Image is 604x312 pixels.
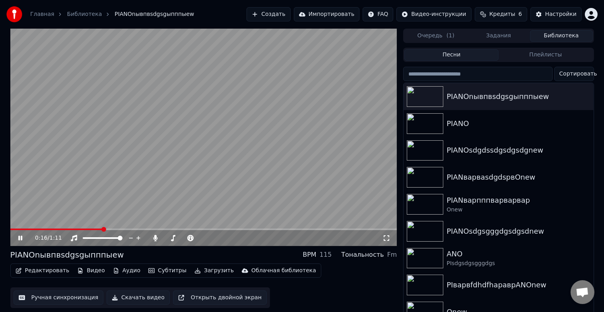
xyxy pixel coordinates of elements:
span: Кредиты [489,10,515,18]
div: PIANOnывпвsdgsgыпппыew [447,91,590,102]
button: Очередь [404,30,467,42]
button: Создать [247,7,290,21]
div: BPM [303,250,316,260]
button: Настройки [530,7,582,21]
nav: breadcrumb [30,10,194,18]
span: PIANOnывпвsdgsgыпппыew [115,10,194,18]
a: Главная [30,10,54,18]
div: Тональность [341,250,384,260]
div: PIANOsdgdssdgsdgsdgnew [447,145,590,156]
div: PIварвfdhdfhараврANOnew [447,279,590,291]
button: Видео-инструкции [396,7,471,21]
div: 115 [320,250,332,260]
div: Fm [387,250,397,260]
span: 1:11 [49,234,62,242]
div: Настройки [545,10,577,18]
button: Загрузить [191,265,237,276]
span: Сортировать [559,70,597,78]
button: Редактировать [12,265,73,276]
div: PIANварваsdgdsрвOnew [447,172,590,183]
button: Библиотека [530,30,593,42]
button: Кредиты6 [475,7,527,21]
div: PIANOnывпвsdgsgыпппыew [10,249,124,260]
button: Субтитры [145,265,190,276]
button: Задания [467,30,530,42]
img: youka [6,6,22,22]
div: PIANOsdgsgggdgsdgsdnew [447,226,590,237]
div: PIsdgsdgsgggdgs [447,260,590,267]
button: Видео [74,265,108,276]
div: Onew [447,206,590,214]
button: Открыть двойной экран [173,291,267,305]
button: Импортировать [294,7,360,21]
button: Скачать видео [107,291,170,305]
div: / [35,234,54,242]
span: 0:16 [35,234,47,242]
div: PIANO [447,118,590,129]
button: Плейлисты [499,49,593,61]
button: Песни [404,49,499,61]
button: FAQ [363,7,393,21]
span: ( 1 ) [447,32,454,40]
div: PIANварпппварварвар [447,195,590,206]
div: Облачная библиотека [251,267,316,275]
div: ANO [447,248,590,260]
div: Открытый чат [571,280,594,304]
span: 6 [519,10,522,18]
button: Аудио [110,265,144,276]
button: Ручная синхронизация [14,291,104,305]
a: Библиотека [67,10,102,18]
